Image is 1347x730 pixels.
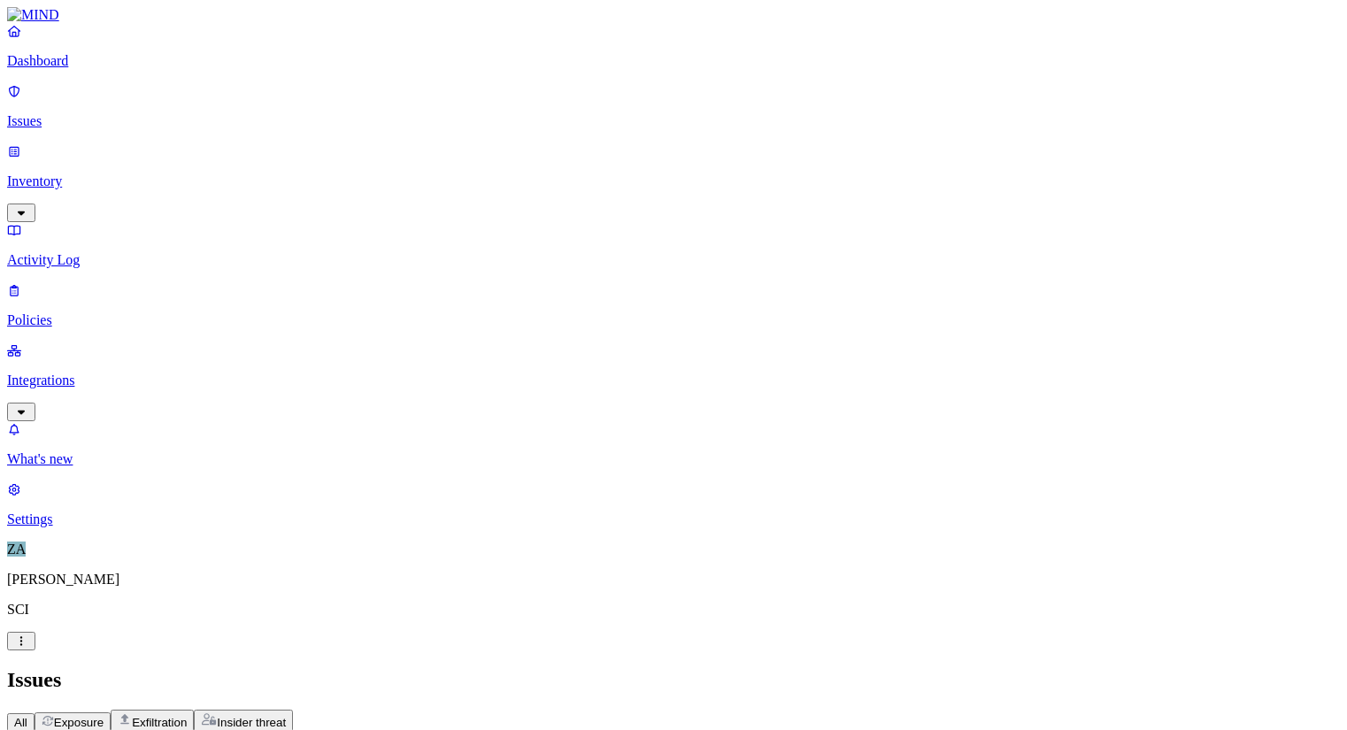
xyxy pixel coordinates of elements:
[7,602,1340,618] p: SCI
[7,7,59,23] img: MIND
[7,511,1340,527] p: Settings
[54,716,104,729] span: Exposure
[7,83,1340,129] a: Issues
[7,252,1340,268] p: Activity Log
[7,53,1340,69] p: Dashboard
[217,716,286,729] span: Insider threat
[7,481,1340,527] a: Settings
[7,542,26,557] span: ZA
[7,342,1340,419] a: Integrations
[7,451,1340,467] p: What's new
[7,373,1340,388] p: Integrations
[7,668,1340,692] h2: Issues
[7,421,1340,467] a: What's new
[7,312,1340,328] p: Policies
[7,173,1340,189] p: Inventory
[7,572,1340,588] p: [PERSON_NAME]
[7,23,1340,69] a: Dashboard
[7,222,1340,268] a: Activity Log
[7,113,1340,129] p: Issues
[14,716,27,729] span: All
[7,143,1340,219] a: Inventory
[7,282,1340,328] a: Policies
[7,7,1340,23] a: MIND
[132,716,187,729] span: Exfiltration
